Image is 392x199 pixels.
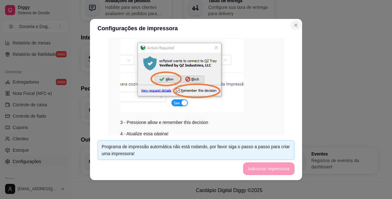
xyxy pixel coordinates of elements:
div: 4 - Atualize essa página! [120,130,272,137]
header: Configurações de impressora [90,19,302,38]
img: exemplo [120,29,244,112]
div: Programa de impressão automática não está rodando, por favor siga o passo a passo para criar uma ... [102,143,290,157]
button: Close [291,20,301,30]
div: 3 - Pressione allow e remember this decision [120,29,272,126]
